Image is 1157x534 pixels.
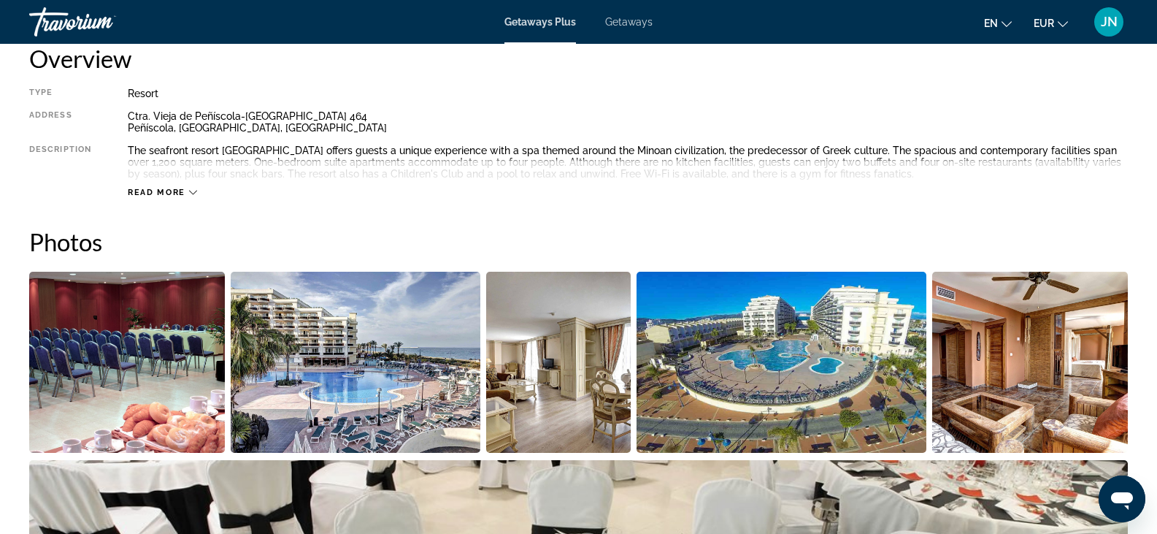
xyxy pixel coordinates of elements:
div: Type [29,88,91,99]
div: The seafront resort [GEOGRAPHIC_DATA] offers guests a unique experience with a spa themed around ... [128,145,1128,180]
button: Open full-screen image slider [231,271,481,454]
a: Travorium [29,3,175,41]
div: Ctra. Vieja de Peñíscola-[GEOGRAPHIC_DATA] 464 Peñíscola, [GEOGRAPHIC_DATA], [GEOGRAPHIC_DATA] [128,110,1128,134]
button: Change language [984,12,1012,34]
span: en [984,18,998,29]
button: Open full-screen image slider [637,271,927,454]
h2: Photos [29,227,1128,256]
span: JN [1101,15,1118,29]
span: EUR [1034,18,1054,29]
button: Open full-screen image slider [486,271,631,454]
div: Resort [128,88,1128,99]
div: Address [29,110,91,134]
span: Read more [128,188,185,197]
a: Getaways Plus [504,16,576,28]
iframe: Bouton de lancement de la fenêtre de messagerie [1099,476,1145,522]
button: Open full-screen image slider [932,271,1128,454]
a: Getaways [605,16,653,28]
button: Read more [128,187,197,198]
button: Change currency [1034,12,1068,34]
div: Description [29,145,91,180]
button: User Menu [1090,7,1128,37]
h2: Overview [29,44,1128,73]
button: Open full-screen image slider [29,271,225,454]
